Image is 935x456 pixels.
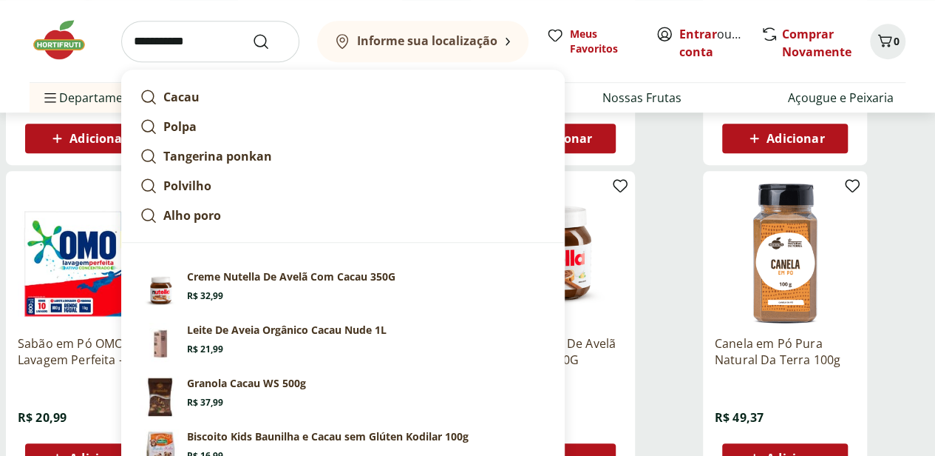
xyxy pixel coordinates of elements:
[134,201,552,230] a: Alho poro
[766,133,824,144] span: Adicionar
[163,178,211,194] strong: Polvilho
[18,183,158,323] img: Sabão em Pó OMO Lavagem Perfeita - 800G
[134,141,552,171] a: Tangerina ponkan
[163,148,272,164] strong: Tangerina ponkan
[134,317,552,370] a: Leite de Aveia Orgânica Sabor Cacau Nude 1LLeite De Aveia Orgânico Cacau Nude 1LR$ 21,99
[69,133,127,144] span: Adicionar
[187,290,223,302] span: R$ 32,99
[30,18,103,62] img: Hortifruti
[722,124,848,153] button: Adicionar
[134,370,552,423] a: PrincipalGranola Cacau WS 500gR$ 37,99
[252,33,288,50] button: Submit Search
[570,27,638,56] span: Meus Favoritos
[140,269,181,311] img: Principal
[41,80,148,115] span: Departamentos
[134,264,552,317] a: PrincipalCreme Nutella De Avelã Com Cacau 350GR$ 32,99
[41,80,59,115] button: Menu
[715,183,855,323] img: Canela em Pó Pura Natural Da Terra 100g
[317,21,528,62] button: Informe sua localização
[679,26,761,60] a: Criar conta
[679,25,745,61] span: ou
[163,118,197,135] strong: Polpa
[18,335,158,368] a: Sabão em Pó OMO Lavagem Perfeita - 800G
[134,82,552,112] a: Cacau
[679,26,717,42] a: Entrar
[25,124,151,153] button: Adicionar
[602,89,681,107] a: Nossas Frutas
[187,323,387,338] p: Leite De Aveia Orgânico Cacau Nude 1L
[715,335,855,368] a: Canela em Pó Pura Natural Da Terra 100g
[187,376,306,391] p: Granola Cacau WS 500g
[788,89,894,107] a: Açougue e Peixaria
[187,429,469,444] p: Biscoito Kids Baunilha e Cacau sem Glúten Kodilar 100g
[870,24,905,59] button: Carrinho
[187,343,223,355] span: R$ 21,99
[134,171,552,201] a: Polvilho
[163,89,200,105] strong: Cacau
[163,207,221,224] strong: Alho poro
[18,409,67,426] span: R$ 20,99
[187,269,395,284] p: Creme Nutella De Avelã Com Cacau 350G
[782,26,851,60] a: Comprar Novamente
[140,323,181,364] img: Leite de Aveia Orgânica Sabor Cacau Nude 1L
[187,397,223,409] span: R$ 37,99
[894,34,900,48] span: 0
[140,376,181,418] img: Principal
[121,21,299,62] input: search
[546,27,638,56] a: Meus Favoritos
[715,409,764,426] span: R$ 49,37
[357,33,497,49] b: Informe sua localização
[134,112,552,141] a: Polpa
